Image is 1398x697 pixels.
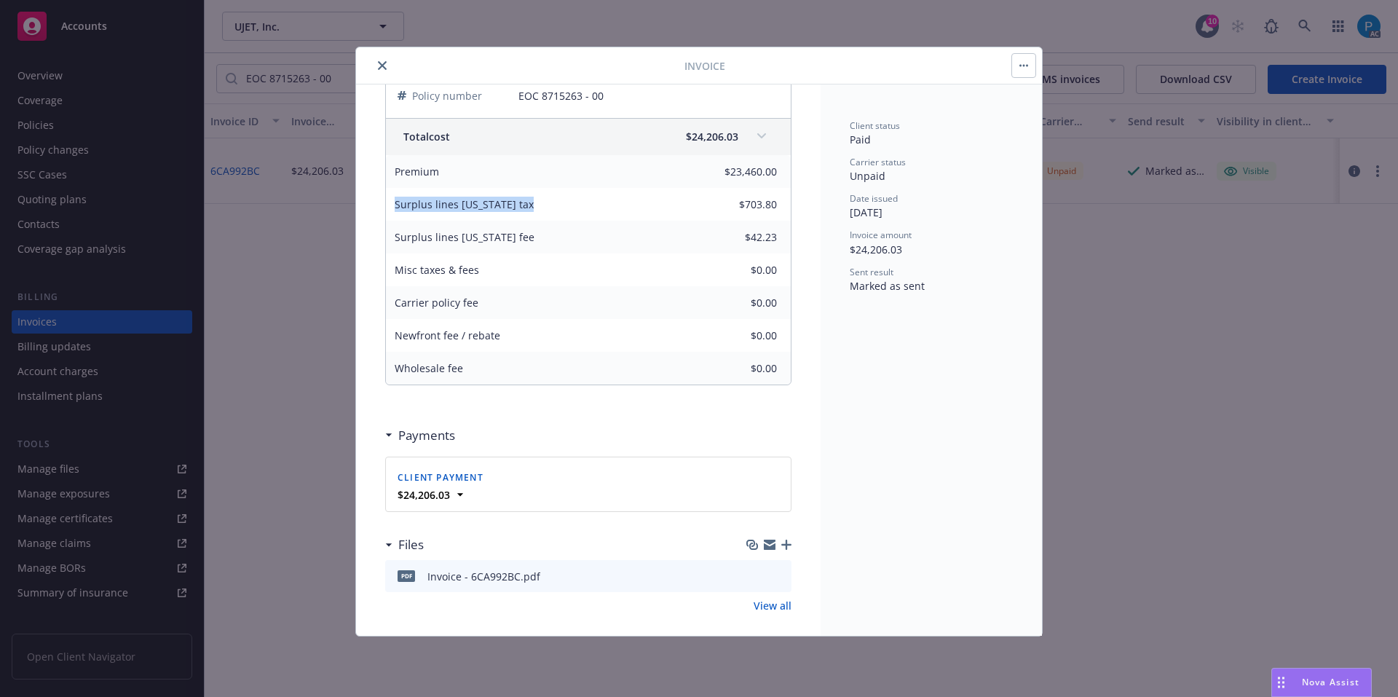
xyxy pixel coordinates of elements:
span: Invoice [684,58,725,74]
span: Carrier policy fee [395,296,478,310]
span: EOC 8715263 - 00 [518,88,779,103]
button: download file [749,569,761,584]
span: Paid [850,133,871,146]
input: 0.00 [691,357,786,379]
input: 0.00 [691,324,786,346]
span: Date issued [850,192,898,205]
h3: Payments [398,426,455,445]
span: Unpaid [850,169,885,183]
button: close [374,57,391,74]
input: 0.00 [691,160,786,182]
span: Surplus lines [US_STATE] tax [395,197,534,211]
div: Totalcost$24,206.03 [386,119,791,155]
span: Carrier status [850,156,906,168]
h3: Files [398,535,424,554]
span: Policy number [412,88,482,103]
input: 0.00 [691,291,786,313]
div: Invoice - 6CA992BC.pdf [427,569,540,584]
button: preview file [773,569,786,584]
span: Sent result [850,266,893,278]
span: Total cost [403,129,450,144]
div: Payments [385,426,455,445]
span: Nova Assist [1302,676,1359,688]
span: Client status [850,119,900,132]
span: Surplus lines [US_STATE] fee [395,230,534,244]
span: Wholesale fee [395,361,463,375]
div: Files [385,535,424,554]
a: View all [754,598,791,613]
div: Drag to move [1272,669,1290,696]
span: Invoice amount [850,229,912,241]
span: Misc taxes & fees [395,263,479,277]
span: Premium [395,165,439,178]
strong: $24,206.03 [398,488,450,502]
input: 0.00 [691,193,786,215]
span: [DATE] [850,205,882,219]
span: Client payment [398,471,483,484]
button: Nova Assist [1271,668,1372,697]
input: 0.00 [691,259,786,280]
span: Newfront fee / rebate [395,328,500,342]
span: Marked as sent [850,279,925,293]
input: 0.00 [691,226,786,248]
span: $24,206.03 [850,243,902,256]
span: pdf [398,570,415,581]
span: $24,206.03 [686,129,738,144]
